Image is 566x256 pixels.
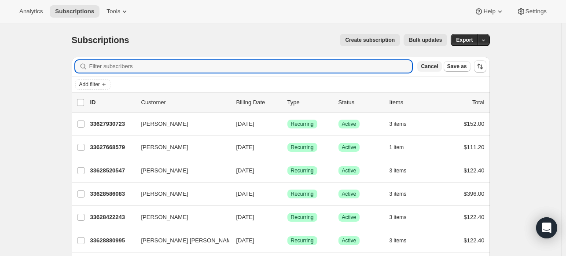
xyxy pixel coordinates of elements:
span: $122.40 [464,237,485,244]
p: 33628586083 [90,190,134,198]
button: Bulk updates [404,34,447,46]
p: 33628880995 [90,236,134,245]
span: [DATE] [236,144,254,150]
button: 3 items [390,188,416,200]
span: Recurring [291,167,314,174]
input: Filter subscribers [89,60,412,73]
span: [PERSON_NAME] [141,166,188,175]
p: 33628520547 [90,166,134,175]
p: 33627668579 [90,143,134,152]
button: Analytics [14,5,48,18]
span: Subscriptions [55,8,94,15]
p: 33628422243 [90,213,134,222]
button: Help [469,5,509,18]
span: Settings [526,8,547,15]
button: 3 items [390,118,416,130]
span: Cancel [421,63,438,70]
span: [PERSON_NAME] [141,190,188,198]
span: 3 items [390,237,407,244]
span: 3 items [390,190,407,197]
div: 33627668579[PERSON_NAME][DATE]SuccessRecurringSuccessActive1 item$111.20 [90,141,485,154]
span: Add filter [79,81,100,88]
span: 3 items [390,121,407,128]
span: 3 items [390,167,407,174]
span: [PERSON_NAME] [141,143,188,152]
span: [PERSON_NAME] [PERSON_NAME] [141,236,237,245]
span: Active [342,190,357,197]
span: $111.20 [464,144,485,150]
button: [PERSON_NAME] [136,210,224,224]
span: Recurring [291,190,314,197]
button: [PERSON_NAME] [136,164,224,178]
button: 1 item [390,141,414,154]
span: Bulk updates [409,37,442,44]
button: Subscriptions [50,5,99,18]
button: [PERSON_NAME] [PERSON_NAME] [136,234,224,248]
button: Cancel [417,61,441,72]
div: 33628586083[PERSON_NAME][DATE]SuccessRecurringSuccessActive3 items$396.00 [90,188,485,200]
span: Create subscription [345,37,395,44]
div: Type [287,98,331,107]
span: $152.00 [464,121,485,127]
span: Export [456,37,473,44]
span: [DATE] [236,214,254,220]
span: [DATE] [236,237,254,244]
p: Billing Date [236,98,280,107]
span: Subscriptions [72,35,129,45]
button: 3 items [390,234,416,247]
button: Add filter [75,79,110,90]
span: Save as [447,63,467,70]
button: 3 items [390,211,416,223]
span: Recurring [291,214,314,221]
span: 3 items [390,214,407,221]
button: [PERSON_NAME] [136,187,224,201]
span: $122.40 [464,214,485,220]
div: 33628520547[PERSON_NAME][DATE]SuccessRecurringSuccessActive3 items$122.40 [90,165,485,177]
p: ID [90,98,134,107]
span: Active [342,237,357,244]
div: IDCustomerBilling DateTypeStatusItemsTotal [90,98,485,107]
span: 1 item [390,144,404,151]
span: Analytics [19,8,43,15]
div: 33627930723[PERSON_NAME][DATE]SuccessRecurringSuccessActive3 items$152.00 [90,118,485,130]
span: [PERSON_NAME] [141,120,188,128]
span: Help [483,8,495,15]
div: 33628422243[PERSON_NAME][DATE]SuccessRecurringSuccessActive3 items$122.40 [90,211,485,223]
p: 33627930723 [90,120,134,128]
span: Recurring [291,121,314,128]
p: Status [338,98,382,107]
button: [PERSON_NAME] [136,117,224,131]
span: Active [342,214,357,221]
div: Items [390,98,434,107]
span: $122.40 [464,167,485,174]
button: 3 items [390,165,416,177]
p: Total [472,98,484,107]
span: Recurring [291,237,314,244]
span: Tools [107,8,120,15]
span: Active [342,121,357,128]
p: Customer [141,98,229,107]
button: Settings [511,5,552,18]
button: Create subscription [340,34,400,46]
span: $396.00 [464,190,485,197]
button: Tools [101,5,134,18]
button: Export [451,34,478,46]
span: [DATE] [236,121,254,127]
span: [DATE] [236,167,254,174]
button: [PERSON_NAME] [136,140,224,154]
div: 33628880995[PERSON_NAME] [PERSON_NAME][DATE]SuccessRecurringSuccessActive3 items$122.40 [90,234,485,247]
button: Save as [444,61,470,72]
button: Sort the results [474,60,486,73]
span: [PERSON_NAME] [141,213,188,222]
span: [DATE] [236,190,254,197]
span: Active [342,167,357,174]
span: Active [342,144,357,151]
span: Recurring [291,144,314,151]
div: Open Intercom Messenger [536,217,557,238]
